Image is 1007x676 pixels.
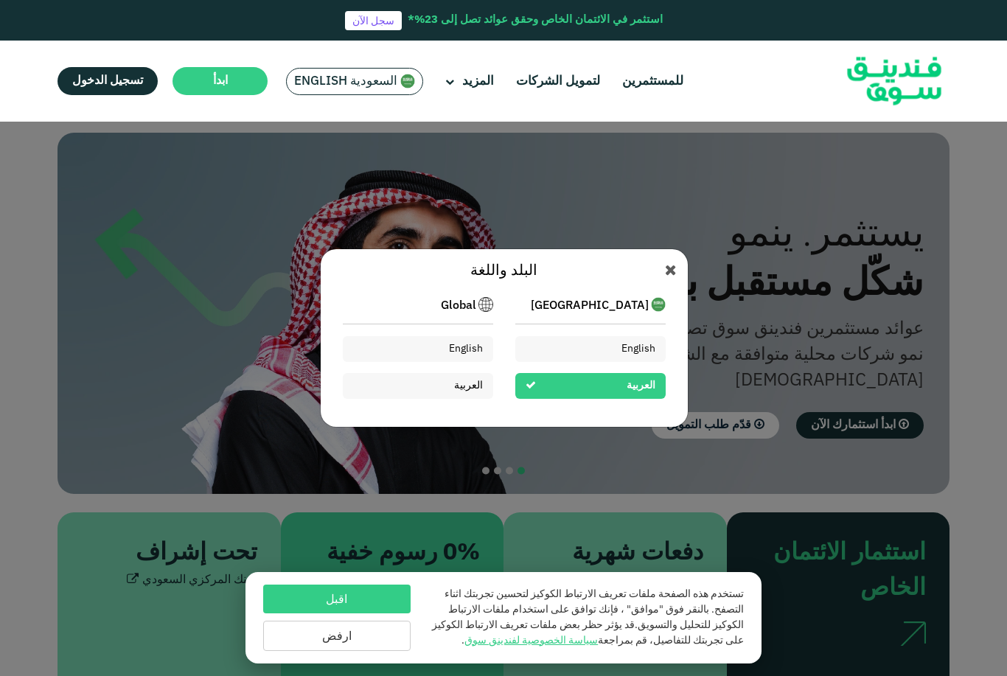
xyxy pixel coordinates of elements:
[58,67,158,95] a: تسجيل الدخول
[400,74,415,88] img: SA Flag
[72,75,143,86] span: تسجيل الدخول
[454,380,483,391] span: العربية
[531,297,649,315] span: [GEOGRAPHIC_DATA]
[343,260,666,282] div: البلد واللغة
[213,75,228,86] span: ابدأ
[345,11,402,30] a: سجل الآن
[263,621,411,651] button: ارفض
[651,297,666,312] img: SA Flag
[619,69,687,94] a: للمستثمرين
[512,69,604,94] a: لتمويل الشركات
[822,44,966,119] img: Logo
[621,344,655,354] span: English
[627,380,655,391] span: العربية
[294,73,397,90] span: السعودية English
[478,297,493,312] img: SA Flag
[461,635,691,646] span: للتفاصيل، قم بمراجعة .
[464,635,598,646] a: سياسة الخصوصية لفندينق سوق
[263,585,411,613] button: اقبل
[408,12,663,29] div: استثمر في الائتمان الخاص وحقق عوائد تصل إلى 23%*
[432,620,744,646] span: قد يؤثر حظر بعض ملفات تعريف الارتباط الكوكيز على تجربتك
[462,75,494,88] span: المزيد
[441,297,476,315] span: Global
[449,344,483,354] span: English
[425,587,744,649] p: تستخدم هذه الصفحة ملفات تعريف الارتباط الكوكيز لتحسين تجربتك اثناء التصفح. بالنقر فوق "موافق" ، ف...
